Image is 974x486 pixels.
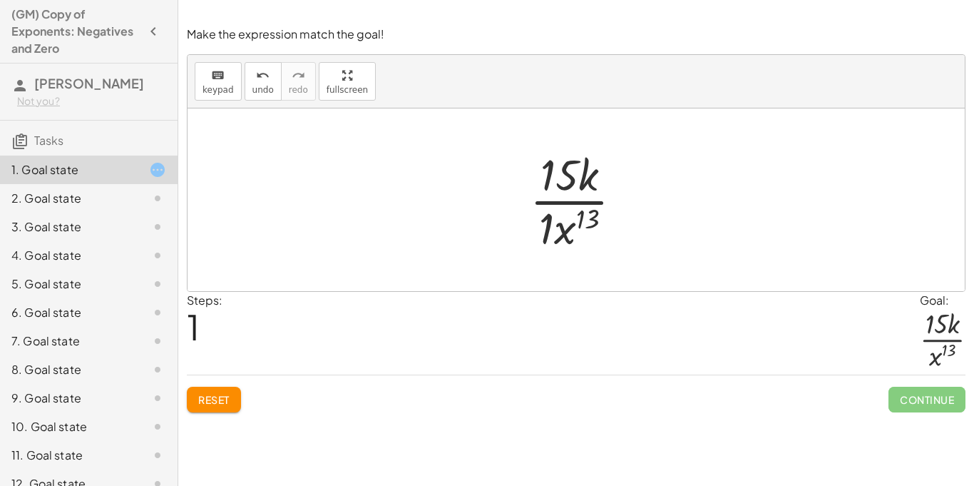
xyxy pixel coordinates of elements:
[149,418,166,435] i: Task not started.
[11,190,126,207] div: 2. Goal state
[149,304,166,321] i: Task not started.
[289,85,308,95] span: redo
[149,247,166,264] i: Task not started.
[11,390,126,407] div: 9. Goal state
[34,133,63,148] span: Tasks
[149,333,166,350] i: Task not started.
[17,94,166,108] div: Not you?
[327,85,368,95] span: fullscreen
[149,361,166,378] i: Task not started.
[11,6,140,57] h4: (GM) Copy of Exponents: Negatives and Zero
[920,292,965,309] div: Goal:
[281,62,316,101] button: redoredo
[11,247,126,264] div: 4. Goal state
[252,85,274,95] span: undo
[203,85,234,95] span: keypad
[187,293,222,308] label: Steps:
[149,218,166,236] i: Task not started.
[11,275,126,293] div: 5. Goal state
[256,67,270,84] i: undo
[11,218,126,236] div: 3. Goal state
[149,161,166,178] i: Task started.
[149,275,166,293] i: Task not started.
[319,62,376,101] button: fullscreen
[198,393,230,406] span: Reset
[245,62,282,101] button: undoundo
[187,387,241,412] button: Reset
[187,26,965,43] p: Make the expression match the goal!
[11,447,126,464] div: 11. Goal state
[11,333,126,350] div: 7. Goal state
[11,304,126,321] div: 6. Goal state
[34,75,144,91] span: [PERSON_NAME]
[292,67,305,84] i: redo
[149,190,166,207] i: Task not started.
[187,305,200,348] span: 1
[11,361,126,378] div: 8. Goal state
[11,418,126,435] div: 10. Goal state
[11,161,126,178] div: 1. Goal state
[149,447,166,464] i: Task not started.
[195,62,242,101] button: keyboardkeypad
[211,67,225,84] i: keyboard
[149,390,166,407] i: Task not started.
